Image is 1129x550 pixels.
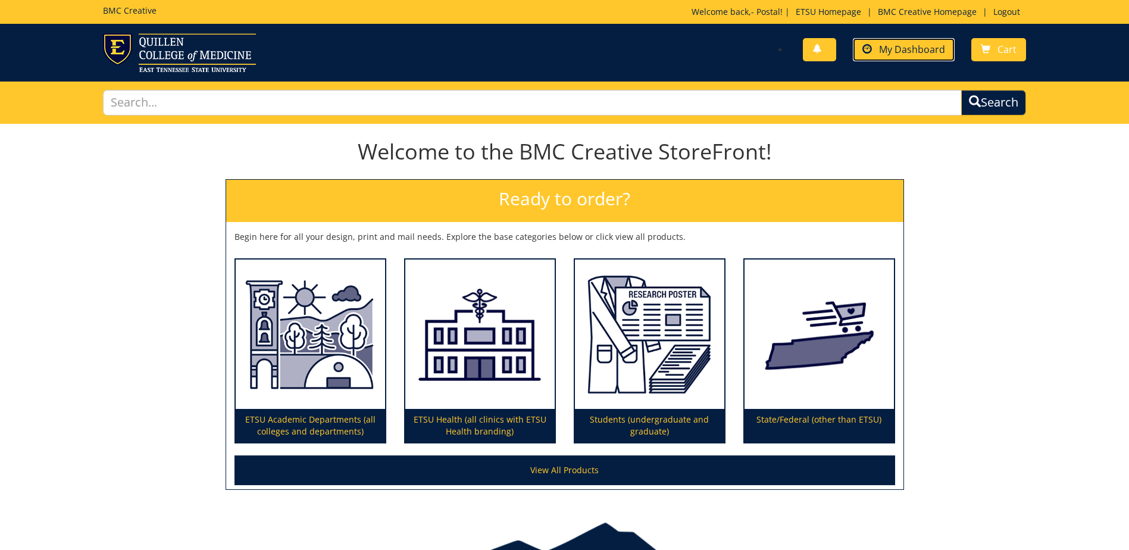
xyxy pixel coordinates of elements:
a: My Dashboard [853,38,955,61]
p: Students (undergraduate and graduate) [575,409,724,442]
a: View All Products [234,455,895,485]
p: ETSU Academic Departments (all colleges and departments) [236,409,385,442]
a: ETSU Health (all clinics with ETSU Health branding) [405,260,555,443]
button: Search [961,90,1026,115]
h1: Welcome to the BMC Creative StoreFront! [226,140,904,164]
p: State/Federal (other than ETSU) [745,409,894,442]
a: - Postal [751,6,780,17]
p: ETSU Health (all clinics with ETSU Health branding) [405,409,555,442]
p: Welcome back, ! | | | [692,6,1026,18]
img: ETSU logo [103,33,256,72]
h5: BMC Creative [103,6,157,15]
a: ETSU Academic Departments (all colleges and departments) [236,260,385,443]
p: Begin here for all your design, print and mail needs. Explore the base categories below or click ... [234,231,895,243]
img: ETSU Academic Departments (all colleges and departments) [236,260,385,410]
img: ETSU Health (all clinics with ETSU Health branding) [405,260,555,410]
a: State/Federal (other than ETSU) [745,260,894,443]
span: Cart [997,43,1017,56]
a: ETSU Homepage [790,6,867,17]
input: Search... [103,90,962,115]
img: State/Federal (other than ETSU) [745,260,894,410]
a: BMC Creative Homepage [872,6,983,17]
a: Cart [971,38,1026,61]
span: My Dashboard [879,43,945,56]
a: Students (undergraduate and graduate) [575,260,724,443]
img: Students (undergraduate and graduate) [575,260,724,410]
h2: Ready to order? [226,180,903,222]
a: Logout [987,6,1026,17]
